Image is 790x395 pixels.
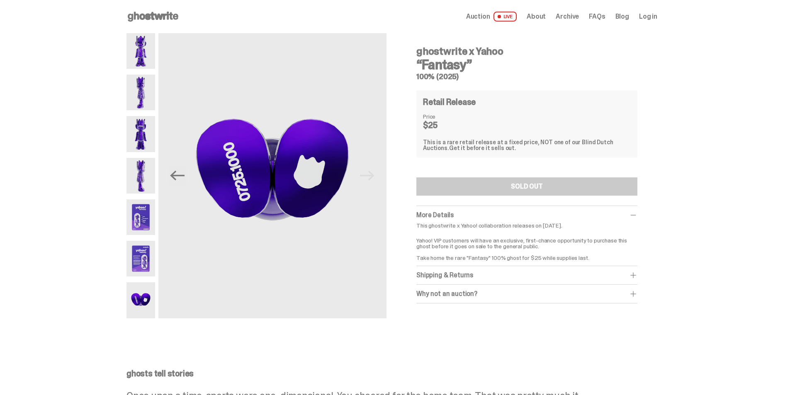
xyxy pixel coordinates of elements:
img: Yahoo-HG---7.png [126,282,155,318]
div: SOLD OUT [511,183,543,190]
h5: 100% (2025) [416,73,637,80]
a: FAQs [589,13,605,20]
div: Why not an auction? [416,290,637,298]
h4: ghostwrite x Yahoo [416,46,637,56]
span: LIVE [493,12,517,22]
div: This is a rare retail release at a fixed price, NOT one of our Blind Dutch Auctions. [423,139,631,151]
dd: $25 [423,121,464,129]
p: ghosts tell stories [126,369,657,378]
a: Archive [556,13,579,20]
img: Yahoo-HG---4.png [126,158,155,194]
span: Get it before it sells out. [449,144,516,152]
button: Previous [168,167,187,185]
button: SOLD OUT [416,177,637,196]
dt: Price [423,114,464,119]
h3: “Fantasy” [416,58,637,71]
span: More Details [416,211,454,219]
img: Yahoo-HG---7.png [158,33,386,318]
img: Yahoo-HG---6.png [126,241,155,276]
a: Log in [639,13,657,20]
a: Auction LIVE [466,12,517,22]
p: This ghostwrite x Yahoo! collaboration releases on [DATE]. [416,223,637,228]
a: About [527,13,546,20]
img: Yahoo-HG---1.png [126,33,155,69]
img: Yahoo-HG---2.png [126,75,155,110]
p: Yahoo! VIP customers will have an exclusive, first-chance opportunity to purchase this ghost befo... [416,232,637,261]
h4: Retail Release [423,98,476,106]
span: Auction [466,13,490,20]
div: Shipping & Returns [416,271,637,279]
a: Blog [615,13,629,20]
img: Yahoo-HG---3.png [126,116,155,152]
img: Yahoo-HG---5.png [126,199,155,235]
